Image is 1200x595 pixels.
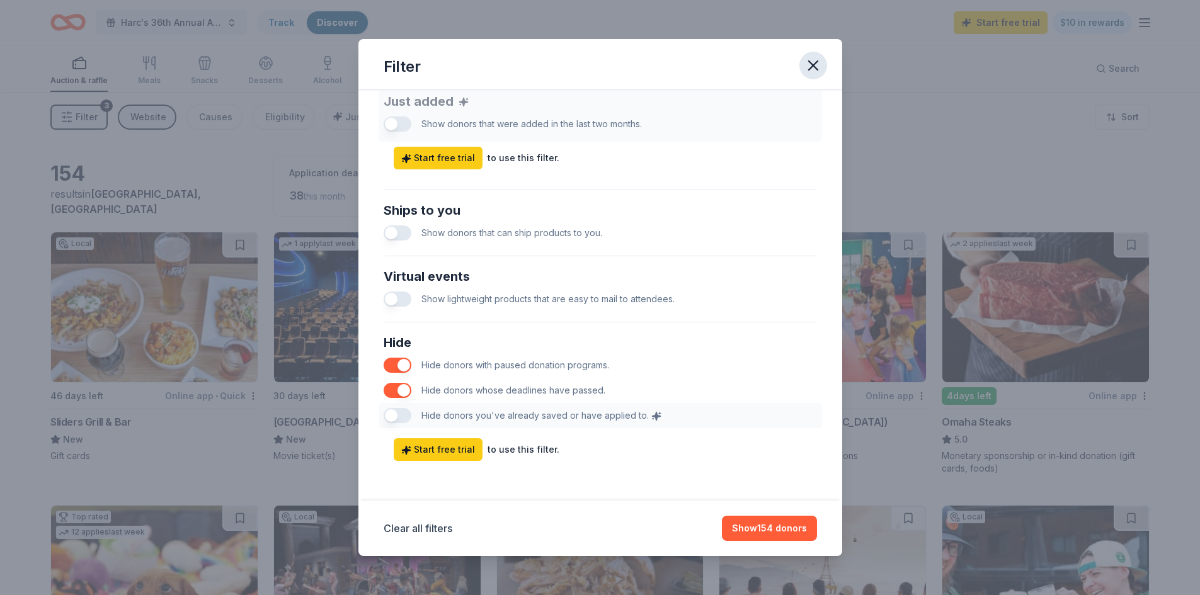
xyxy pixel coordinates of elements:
[421,293,675,304] span: Show lightweight products that are easy to mail to attendees.
[421,360,609,370] span: Hide donors with paused donation programs.
[384,521,452,536] button: Clear all filters
[722,516,817,541] button: Show154 donors
[421,385,605,395] span: Hide donors whose deadlines have passed.
[488,150,559,166] div: to use this filter.
[421,227,602,238] span: Show donors that can ship products to you.
[384,200,817,220] div: Ships to you
[401,150,475,166] span: Start free trial
[394,438,483,461] a: Start free trial
[394,147,483,169] a: Start free trial
[384,57,421,77] div: Filter
[384,266,817,286] div: Virtual events
[401,442,475,457] span: Start free trial
[384,332,817,353] div: Hide
[488,442,559,457] div: to use this filter.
